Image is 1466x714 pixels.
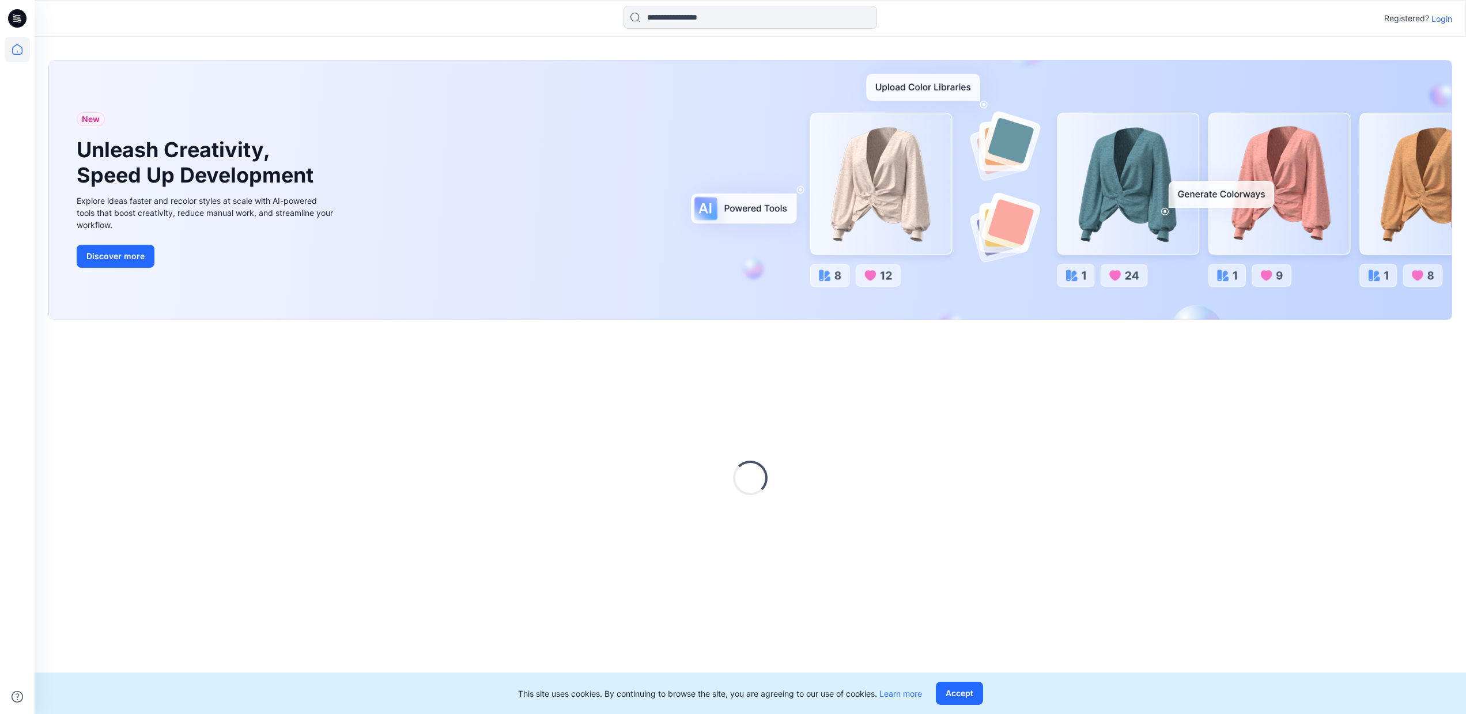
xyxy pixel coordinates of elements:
[518,688,922,700] p: This site uses cookies. By continuing to browse the site, you are agreeing to our use of cookies.
[77,245,336,268] a: Discover more
[77,195,336,231] div: Explore ideas faster and recolor styles at scale with AI-powered tools that boost creativity, red...
[82,112,100,126] span: New
[879,689,922,698] a: Learn more
[1384,12,1429,25] p: Registered?
[77,138,319,187] h1: Unleash Creativity, Speed Up Development
[1431,13,1452,25] p: Login
[77,245,154,268] button: Discover more
[936,682,983,705] button: Accept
